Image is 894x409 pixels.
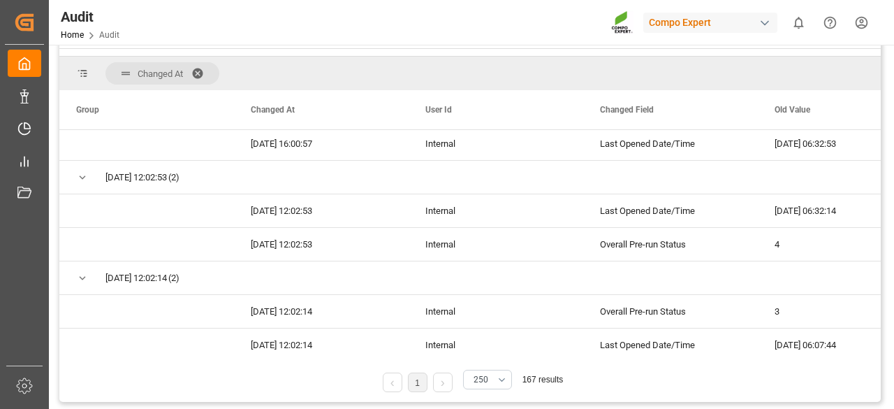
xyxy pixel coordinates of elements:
[408,373,427,392] li: 1
[234,228,409,261] div: [DATE] 12:02:53
[783,7,814,38] button: show 0 new notifications
[643,13,777,33] div: Compo Expert
[415,378,420,388] a: 1
[76,105,99,115] span: Group
[643,9,783,36] button: Compo Expert
[814,7,846,38] button: Help Center
[409,329,583,361] div: Internal
[409,295,583,328] div: Internal
[234,295,409,328] div: [DATE] 12:02:14
[463,370,512,389] button: open menu
[409,127,583,160] div: Internal
[61,6,119,27] div: Audit
[425,105,452,115] span: User Id
[611,10,633,35] img: Screenshot%202023-09-29%20at%2010.02.21.png_1712312052.png
[522,375,564,385] span: 167 results
[168,162,179,194] span: (2)
[433,373,453,392] li: Next Page
[234,329,409,361] div: [DATE] 12:02:14
[583,194,758,227] div: Last Opened Date/Time
[583,329,758,361] div: Last Opened Date/Time
[105,262,167,294] span: [DATE] 12:02:14
[383,373,402,392] li: Previous Page
[234,127,409,160] div: [DATE] 16:00:57
[474,373,488,386] span: 250
[168,262,179,294] span: (2)
[409,194,583,227] div: Internal
[105,162,167,194] span: [DATE] 12:02:53
[583,295,758,328] div: Overall Pre-run Status
[600,105,654,115] span: Changed Field
[138,69,183,79] span: Changed At
[409,228,583,261] div: Internal
[583,228,758,261] div: Overall Pre-run Status
[61,30,84,40] a: Home
[251,105,295,115] span: Changed At
[775,105,810,115] span: Old Value
[234,194,409,227] div: [DATE] 12:02:53
[583,127,758,160] div: Last Opened Date/Time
